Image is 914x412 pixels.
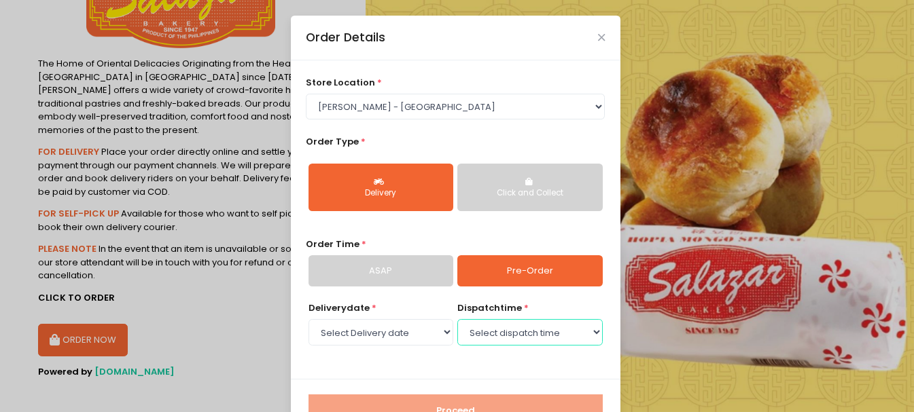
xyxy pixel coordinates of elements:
span: Order Time [306,238,359,250]
a: ASAP [309,255,453,286]
button: Click and Collect [457,164,602,211]
span: dispatch time [457,301,522,314]
div: Click and Collect [467,187,593,200]
button: Delivery [309,164,453,211]
span: store location [306,76,375,89]
a: Pre-Order [457,255,602,286]
span: Order Type [306,135,359,148]
div: Order Details [306,29,385,46]
button: Close [598,34,605,41]
div: Delivery [318,187,444,200]
span: Delivery date [309,301,370,314]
